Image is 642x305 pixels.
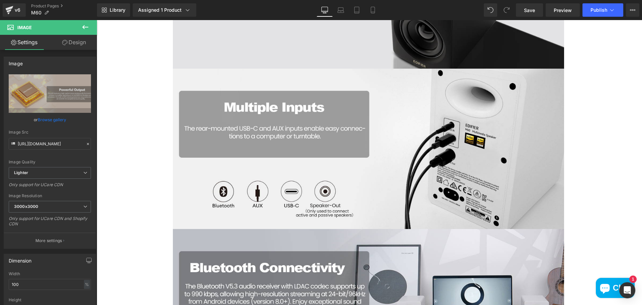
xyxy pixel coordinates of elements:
[35,238,62,244] p: More settings
[591,7,607,13] span: Publish
[9,254,32,263] div: Dimension
[9,279,91,290] input: auto
[3,3,26,17] a: v6
[9,272,91,276] div: Width
[484,3,497,17] button: Undo
[546,3,580,17] a: Preview
[500,3,513,17] button: Redo
[9,298,91,302] div: Height
[9,130,91,135] div: Image Src
[31,10,41,15] span: M60
[97,3,130,17] a: New Library
[17,25,32,30] span: Image
[14,170,28,175] b: Lighter
[317,3,333,17] a: Desktop
[9,194,91,198] div: Image Resolution
[9,216,91,231] div: Only support for UCare CDN and Shopify CDN
[50,35,98,50] a: Design
[9,160,91,164] div: Image Quality
[333,3,349,17] a: Laptop
[554,7,572,14] span: Preview
[582,3,623,17] button: Publish
[110,7,125,13] span: Library
[365,3,381,17] a: Mobile
[9,182,91,192] div: Only support for UCare CDN
[349,3,365,17] a: Tablet
[4,233,96,248] button: More settings
[9,138,91,150] input: Link
[138,7,191,13] div: Assigned 1 Product
[84,280,90,289] div: %
[9,116,91,123] div: or
[13,6,22,14] div: v6
[626,3,639,17] button: More
[524,7,535,14] span: Save
[31,3,97,9] a: Product Pages
[14,204,38,209] b: 3000x3000
[9,57,23,66] div: Image
[619,282,635,298] div: Open Intercom Messenger
[38,114,66,126] a: Browse gallery
[497,258,540,280] inbox-online-store-chat: Shopify online store chat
